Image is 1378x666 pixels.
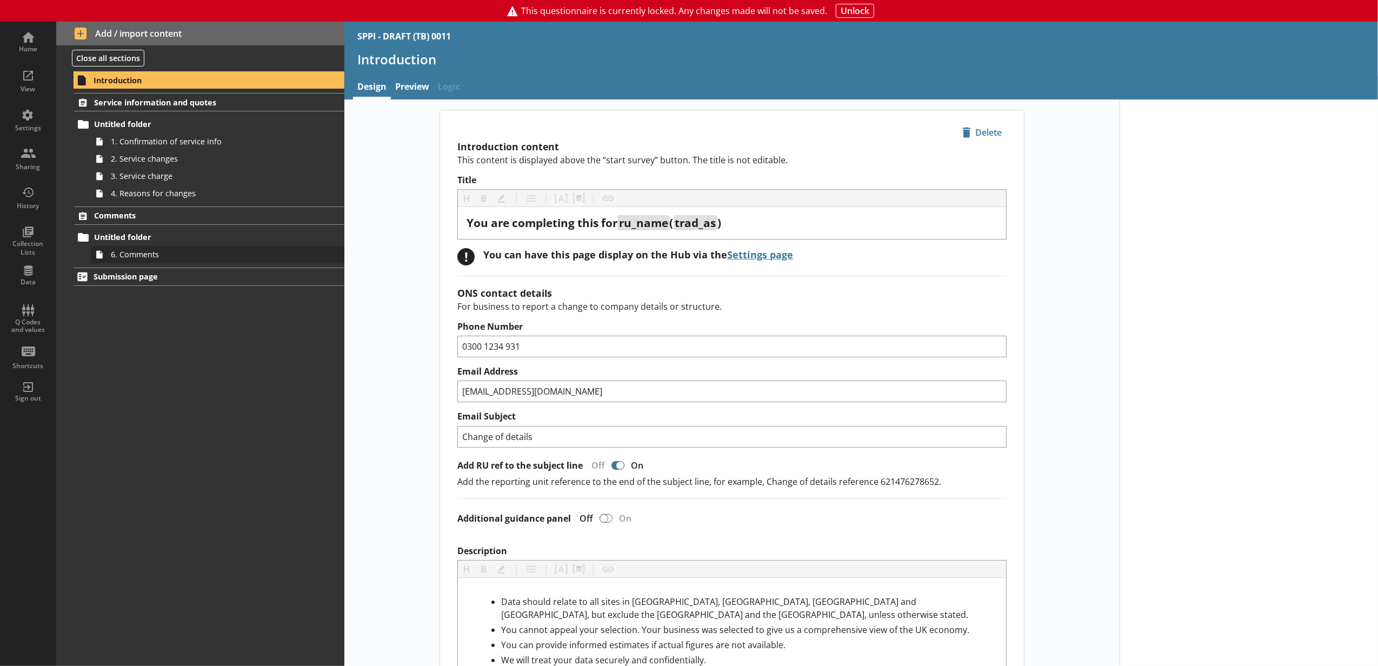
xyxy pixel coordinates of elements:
[9,202,47,210] div: History
[75,28,327,39] span: Add / import content
[434,76,464,99] span: Logic
[457,140,1007,153] h2: Introduction content
[501,639,785,651] span: You can provide informed estimates if actual figures are not available.
[94,75,291,85] span: Introduction
[74,71,344,89] a: Introduction
[501,596,968,621] span: Data should relate to all sites in [GEOGRAPHIC_DATA], [GEOGRAPHIC_DATA], [GEOGRAPHIC_DATA] and [G...
[457,301,1007,312] p: For business to report a change to company details or structure.
[91,185,344,202] a: 4. Reasons for changes
[501,624,969,636] span: You cannot appeal your selection. Your business was selected to give us a comprehensive view of t...
[9,239,47,256] div: Collection Lists
[457,287,1007,299] h2: ONS contact details
[91,133,344,150] a: 1. Confirmation of service info
[627,459,652,471] div: On
[91,150,344,168] a: 2. Service changes
[957,123,1007,142] button: Delete
[79,229,345,263] li: Untitled folder6. Comments
[571,512,597,524] div: Off
[619,215,668,230] span: ru_name
[357,51,1365,68] h1: Introduction
[457,411,1007,422] label: Email Subject
[615,512,640,524] div: On
[457,545,1007,557] label: Description
[111,171,295,181] span: 3. Service charge
[501,654,706,666] span: We will treat your data securely and confidentially.
[9,45,47,54] div: Home
[457,321,1007,332] label: Phone Number
[56,22,344,45] button: Add / import content
[9,163,47,171] div: Sharing
[583,459,609,471] div: Off
[56,93,344,202] li: Service information and quotesUntitled folder1. Confirmation of service info2. Service changes3. ...
[91,246,344,263] a: 6. Comments
[9,318,47,334] div: Q Codes and values
[457,513,571,524] label: Additional guidance panel
[353,76,391,99] a: Design
[467,216,997,230] div: Title
[91,168,344,185] a: 3. Service charge
[675,215,716,230] span: trad_as
[670,215,674,230] span: (
[391,76,434,99] a: Preview
[9,394,47,403] div: Sign out
[111,154,295,164] span: 2. Service changes
[94,232,291,242] span: Untitled folder
[521,5,827,17] span: This questionnaire is currently locked. Any changes made will not be saved.
[79,116,345,202] li: Untitled folder1. Confirmation of service info2. Service changes3. Service charge4. Reasons for c...
[94,119,291,129] span: Untitled folder
[9,362,47,370] div: Shortcuts
[74,229,344,246] a: Untitled folder
[727,248,793,261] a: Settings page
[9,278,47,287] div: Data
[467,215,617,230] span: You are completing this for
[74,207,344,225] a: Comments
[357,30,451,42] div: SPPI - DRAFT (TB) 0011
[9,85,47,94] div: View
[111,249,295,259] span: 6. Comments
[457,248,475,265] div: !
[457,476,1007,488] p: Add the reporting unit reference to the end of the subject line, for example, Change of details r...
[74,116,344,133] a: Untitled folder
[9,124,47,132] div: Settings
[483,248,793,261] div: You can have this page display on the Hub via the
[457,154,1007,166] p: This content is displayed above the “start survey” button. The title is not editable.
[94,97,291,108] span: Service information and quotes
[74,93,344,111] a: Service information and quotes
[94,210,291,221] span: Comments
[74,268,344,286] a: Submission page
[457,366,1007,377] label: Email Address
[111,188,295,198] span: 4. Reasons for changes
[111,136,295,146] span: 1. Confirmation of service info
[72,50,144,66] button: Close all sections
[457,175,1007,186] label: Title
[94,271,291,282] span: Submission page
[457,460,583,471] label: Add RU ref to the subject line
[836,4,874,18] button: Unlock
[958,124,1006,141] span: Delete
[56,207,344,263] li: CommentsUntitled folder6. Comments
[717,215,721,230] span: )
